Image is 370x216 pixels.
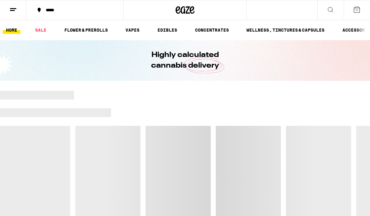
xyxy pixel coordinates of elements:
[154,26,180,34] a: EDIBLES
[3,26,20,34] a: HOME
[133,50,237,71] h1: Highly calculated cannabis delivery
[192,26,232,34] a: CONCENTRATES
[61,26,111,34] a: FLOWER & PREROLLS
[243,26,328,34] a: WELLNESS, TINCTURES & CAPSULES
[122,26,143,34] a: VAPES
[330,197,364,213] iframe: Opens a widget where you can find more information
[32,26,50,34] a: SALE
